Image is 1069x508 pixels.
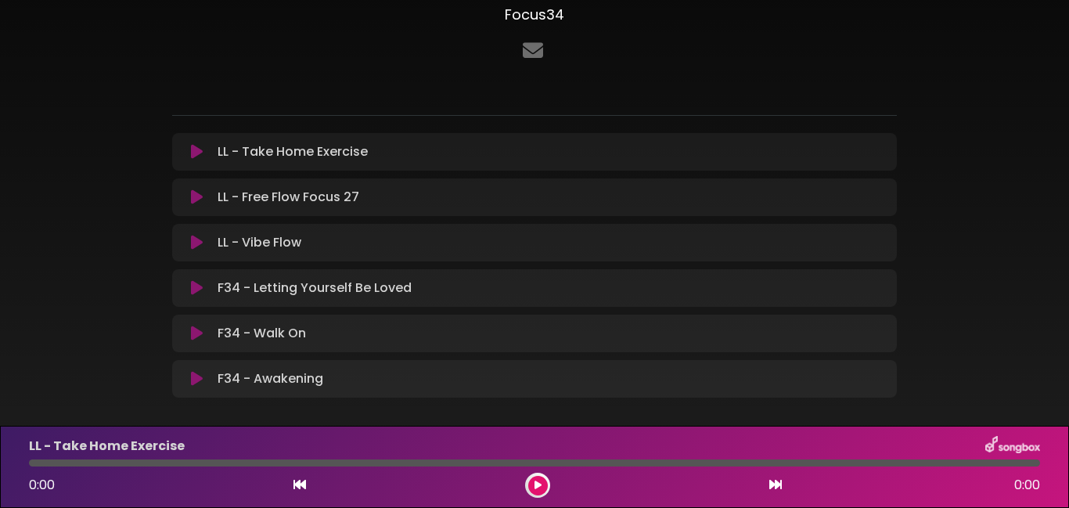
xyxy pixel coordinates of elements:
h3: Focus34 [172,6,897,23]
p: LL - Take Home Exercise [29,437,185,456]
p: LL - Free Flow Focus 27 [218,188,359,207]
p: F34 - Walk On [218,324,306,343]
p: LL - Take Home Exercise [218,142,368,161]
p: F34 - Awakening [218,369,323,388]
p: LL - Vibe Flow [218,233,301,252]
p: F34 - Letting Yourself Be Loved [218,279,412,297]
img: songbox-logo-white.png [985,436,1040,456]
